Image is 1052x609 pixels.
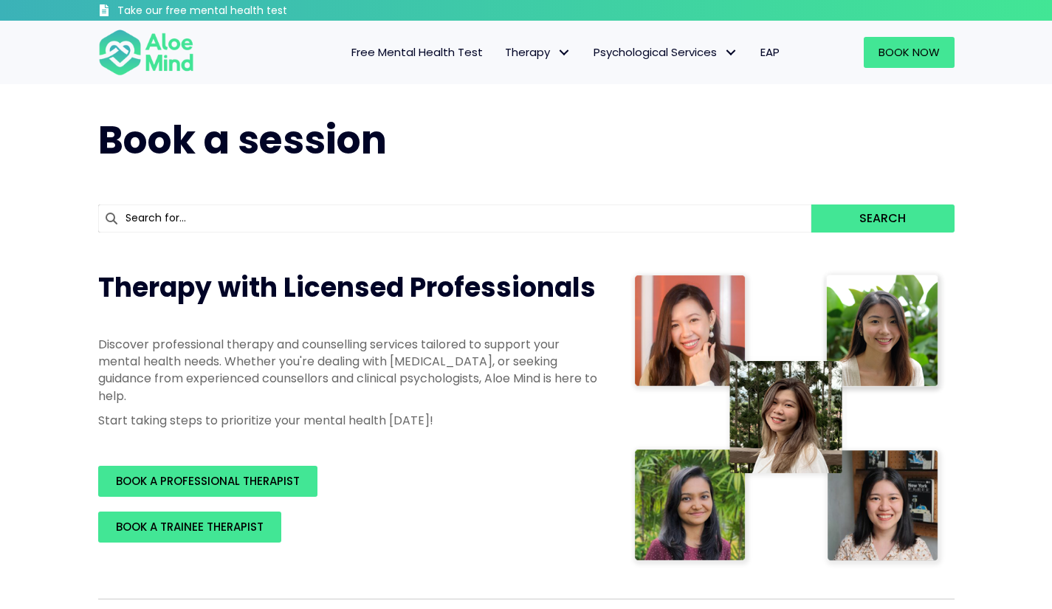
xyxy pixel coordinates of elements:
nav: Menu [213,37,791,68]
p: Start taking steps to prioritize your mental health [DATE]! [98,412,600,429]
a: TherapyTherapy: submenu [494,37,582,68]
span: Psychological Services [594,44,738,60]
span: BOOK A TRAINEE THERAPIST [116,519,264,534]
a: BOOK A PROFESSIONAL THERAPIST [98,466,317,497]
span: Psychological Services: submenu [721,42,742,63]
span: EAP [760,44,780,60]
a: Take our free mental health test [98,4,366,21]
span: Therapy: submenu [554,42,575,63]
span: Book a session [98,113,387,167]
img: Aloe mind Logo [98,28,194,77]
p: Discover professional therapy and counselling services tailored to support your mental health nee... [98,336,600,405]
a: EAP [749,37,791,68]
a: Free Mental Health Test [340,37,494,68]
a: Psychological ServicesPsychological Services: submenu [582,37,749,68]
a: Book Now [864,37,955,68]
input: Search for... [98,204,812,233]
img: Therapist collage [630,269,946,569]
span: Book Now [879,44,940,60]
span: Free Mental Health Test [351,44,483,60]
span: Therapy with Licensed Professionals [98,269,596,306]
button: Search [811,204,954,233]
span: Therapy [505,44,571,60]
h3: Take our free mental health test [117,4,366,18]
span: BOOK A PROFESSIONAL THERAPIST [116,473,300,489]
a: BOOK A TRAINEE THERAPIST [98,512,281,543]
